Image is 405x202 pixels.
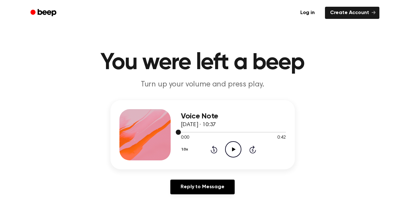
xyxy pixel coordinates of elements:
button: 1.0x [181,144,190,155]
h3: Voice Note [181,112,286,121]
h1: You were left a beep [39,51,367,74]
span: 0:00 [181,134,189,141]
a: Reply to Message [170,180,234,194]
span: 0:42 [277,134,286,141]
a: Create Account [325,7,379,19]
span: [DATE] · 10:37 [181,122,216,128]
a: Log in [294,5,321,20]
p: Turn up your volume and press play. [80,79,326,90]
a: Beep [26,7,62,19]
